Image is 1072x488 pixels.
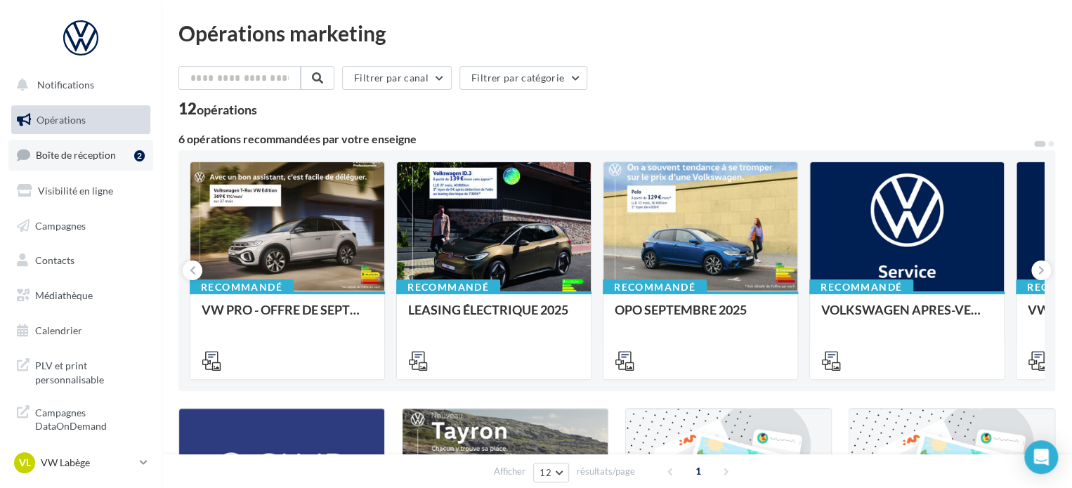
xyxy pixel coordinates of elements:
[41,456,134,470] p: VW Labège
[11,449,150,476] a: VL VW Labège
[408,303,580,331] div: LEASING ÉLECTRIQUE 2025
[8,281,153,310] a: Médiathèque
[190,279,294,295] div: Recommandé
[8,316,153,345] a: Calendrier
[178,22,1055,44] div: Opérations marketing
[1024,440,1058,474] div: Open Intercom Messenger
[197,103,257,116] div: opérations
[178,101,257,117] div: 12
[8,70,148,100] button: Notifications
[35,356,145,386] span: PLV et print personnalisable
[8,350,153,392] a: PLV et print personnalisable
[603,279,707,295] div: Recommandé
[35,289,93,301] span: Médiathèque
[615,303,786,331] div: OPO SEPTEMBRE 2025
[36,149,116,161] span: Boîte de réception
[35,254,74,266] span: Contacts
[35,324,82,336] span: Calendrier
[577,465,635,478] span: résultats/page
[38,185,113,197] span: Visibilité en ligne
[37,114,86,126] span: Opérations
[396,279,500,295] div: Recommandé
[35,403,145,433] span: Campagnes DataOnDemand
[178,133,1033,145] div: 6 opérations recommandées par votre enseigne
[8,140,153,170] a: Boîte de réception2
[540,467,551,478] span: 12
[459,66,587,90] button: Filtrer par catégorie
[8,211,153,241] a: Campagnes
[134,150,145,161] div: 2
[37,79,94,91] span: Notifications
[19,456,31,470] span: VL
[494,465,525,478] span: Afficher
[8,105,153,135] a: Opérations
[809,279,913,295] div: Recommandé
[533,463,569,482] button: 12
[8,246,153,275] a: Contacts
[8,176,153,206] a: Visibilité en ligne
[687,460,710,482] span: 1
[821,303,993,331] div: VOLKSWAGEN APRES-VENTE
[8,397,153,439] a: Campagnes DataOnDemand
[35,219,86,231] span: Campagnes
[342,66,452,90] button: Filtrer par canal
[202,303,373,331] div: VW PRO - OFFRE DE SEPTEMBRE 25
